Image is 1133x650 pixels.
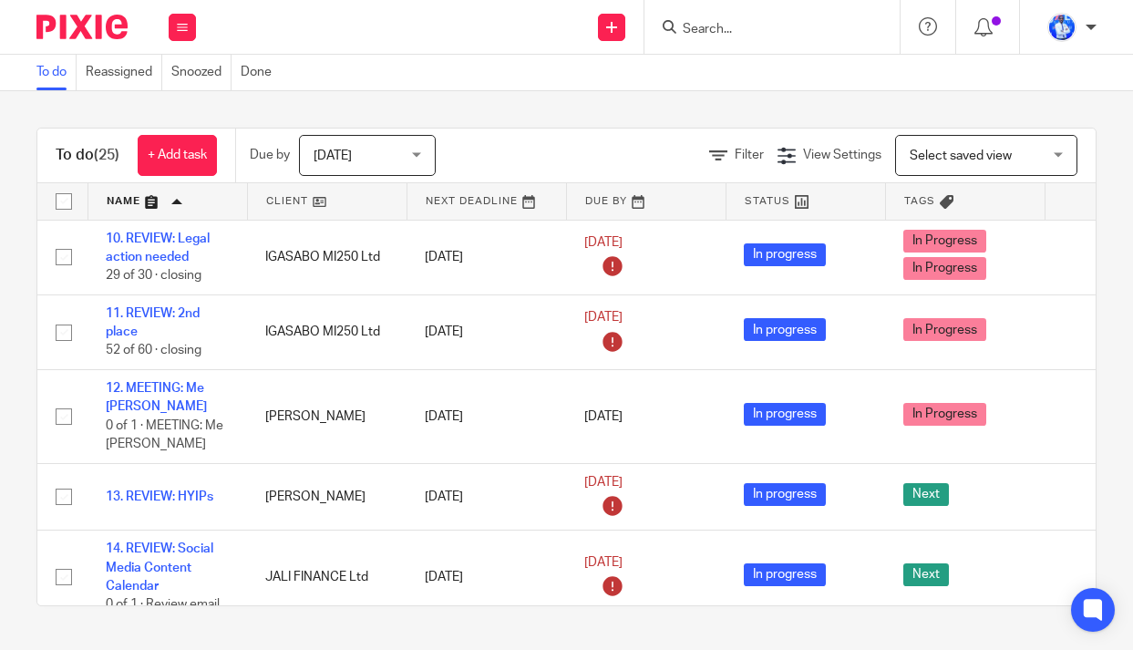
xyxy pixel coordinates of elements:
[744,403,826,426] span: In progress
[106,542,213,593] a: 14. REVIEW: Social Media Content Calendar
[36,55,77,90] a: To do
[903,563,949,586] span: Next
[94,148,119,162] span: (25)
[584,236,623,249] span: [DATE]
[106,598,220,611] span: 0 of 1 · Review email
[106,419,223,451] span: 0 of 1 · MEETING: Me [PERSON_NAME]
[36,15,128,39] img: Pixie
[803,149,881,161] span: View Settings
[744,318,826,341] span: In progress
[903,230,986,253] span: In Progress
[407,220,566,294] td: [DATE]
[247,294,407,369] td: IGASABO MI250 Ltd
[247,220,407,294] td: IGASABO MI250 Ltd
[584,476,623,489] span: [DATE]
[910,150,1012,162] span: Select saved view
[86,55,162,90] a: Reassigned
[903,403,986,426] span: In Progress
[106,269,201,282] span: 29 of 30 · closing
[903,257,986,280] span: In Progress
[106,232,210,263] a: 10. REVIEW: Legal action needed
[744,483,826,506] span: In progress
[744,243,826,266] span: In progress
[56,146,119,165] h1: To do
[407,369,566,463] td: [DATE]
[407,531,566,624] td: [DATE]
[584,556,623,569] span: [DATE]
[138,135,217,176] a: + Add task
[584,410,623,423] span: [DATE]
[904,196,935,206] span: Tags
[241,55,281,90] a: Done
[106,307,200,338] a: 11. REVIEW: 2nd place
[681,22,845,38] input: Search
[106,490,213,503] a: 13. REVIEW: HYIPs
[247,463,407,531] td: [PERSON_NAME]
[247,369,407,463] td: [PERSON_NAME]
[407,294,566,369] td: [DATE]
[735,149,764,161] span: Filter
[250,146,290,164] p: Due by
[171,55,232,90] a: Snoozed
[407,463,566,531] td: [DATE]
[106,382,207,413] a: 12. MEETING: Me [PERSON_NAME]
[744,563,826,586] span: In progress
[903,318,986,341] span: In Progress
[1047,13,1076,42] img: WhatsApp%20Image%202022-01-17%20at%2010.26.43%20PM.jpeg
[106,345,201,357] span: 52 of 60 · closing
[584,311,623,324] span: [DATE]
[903,483,949,506] span: Next
[247,531,407,624] td: JALI FINANCE Ltd
[314,150,352,162] span: [DATE]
